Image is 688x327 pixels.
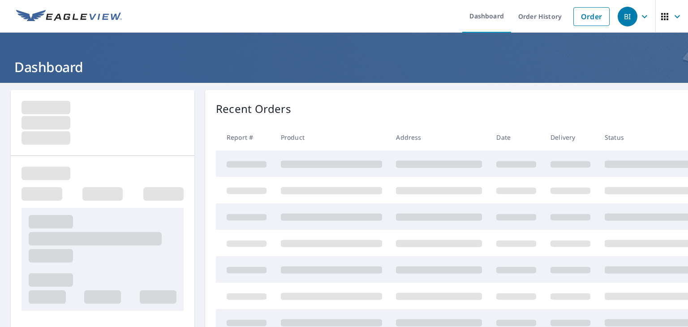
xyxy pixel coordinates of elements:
th: Delivery [543,124,598,151]
th: Date [489,124,543,151]
h1: Dashboard [11,58,677,76]
img: EV Logo [16,10,122,23]
th: Report # [216,124,274,151]
p: Recent Orders [216,101,291,117]
a: Order [573,7,610,26]
div: BI [618,7,637,26]
th: Product [274,124,389,151]
th: Address [389,124,489,151]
